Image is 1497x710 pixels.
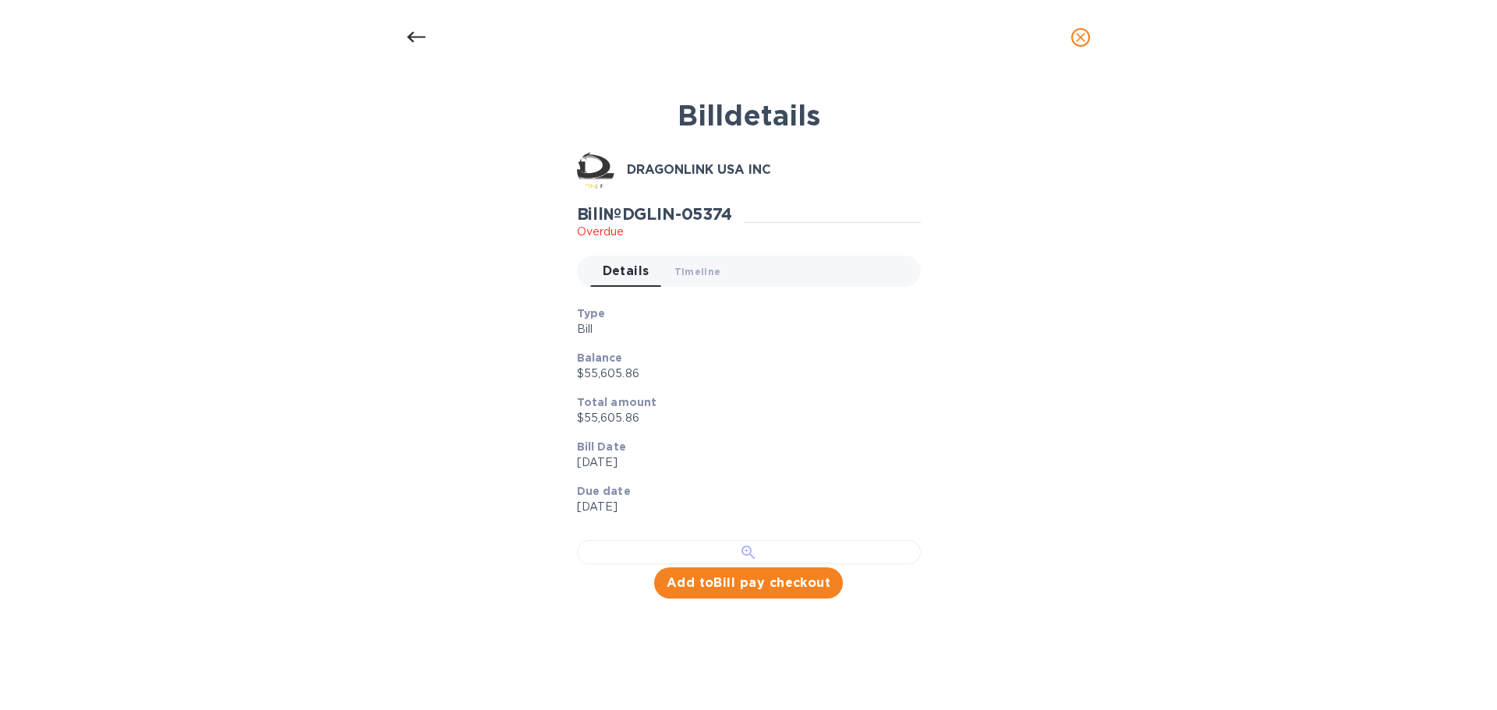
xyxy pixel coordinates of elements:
[627,162,771,177] b: DRAGONLINK USA INC
[577,351,623,364] b: Balance
[577,224,732,240] p: Overdue
[654,567,844,599] button: Add toBill pay checkout
[577,204,732,224] h2: Bill № DGLIN-05374
[1062,19,1099,56] button: close
[577,410,908,426] p: $55,605.86
[577,499,908,515] p: [DATE]
[603,260,649,282] span: Details
[577,396,657,408] b: Total amount
[577,485,631,497] b: Due date
[678,98,820,132] b: Bill details
[667,574,831,592] span: Add to Bill pay checkout
[577,454,908,471] p: [DATE]
[577,366,908,382] p: $55,605.86
[674,263,721,280] span: Timeline
[577,321,908,337] p: Bill
[577,440,626,453] b: Bill Date
[577,307,606,320] b: Type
